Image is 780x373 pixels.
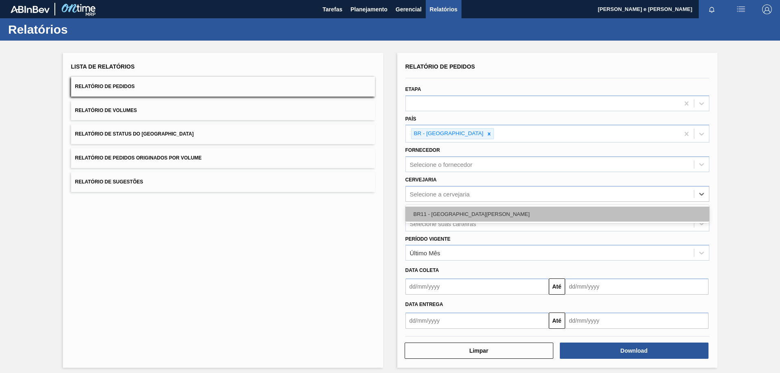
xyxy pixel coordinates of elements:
[412,129,485,139] div: BR - [GEOGRAPHIC_DATA]
[396,4,422,14] span: Gerencial
[560,343,708,359] button: Download
[71,148,375,168] button: Relatório de Pedidos Originados por Volume
[405,236,451,242] label: Período Vigente
[405,177,437,183] label: Cervejaria
[405,302,443,307] span: Data entrega
[549,313,565,329] button: Até
[71,172,375,192] button: Relatório de Sugestões
[405,147,440,153] label: Fornecedor
[8,25,152,34] h1: Relatórios
[405,207,709,222] div: BR11 - [GEOGRAPHIC_DATA][PERSON_NAME]
[565,278,708,295] input: dd/mm/yyyy
[323,4,342,14] span: Tarefas
[410,161,472,168] div: Selecione o fornecedor
[405,116,416,122] label: País
[75,84,135,89] span: Relatório de Pedidos
[71,124,375,144] button: Relatório de Status do [GEOGRAPHIC_DATA]
[410,250,440,257] div: Último Mês
[762,4,772,14] img: Logout
[405,343,553,359] button: Limpar
[565,313,708,329] input: dd/mm/yyyy
[736,4,746,14] img: userActions
[75,108,137,113] span: Relatório de Volumes
[71,101,375,121] button: Relatório de Volumes
[405,267,439,273] span: Data coleta
[410,220,476,227] div: Selecione suas carteiras
[71,77,375,97] button: Relatório de Pedidos
[75,179,143,185] span: Relatório de Sugestões
[351,4,388,14] span: Planejamento
[410,190,470,197] div: Selecione a cervejaria
[11,6,50,13] img: TNhmsLtSVTkK8tSr43FrP2fwEKptu5GPRR3wAAAABJRU5ErkJggg==
[430,4,457,14] span: Relatórios
[549,278,565,295] button: Até
[405,63,475,70] span: Relatório de Pedidos
[71,63,135,70] span: Lista de Relatórios
[405,278,549,295] input: dd/mm/yyyy
[405,86,421,92] label: Etapa
[75,155,202,161] span: Relatório de Pedidos Originados por Volume
[405,313,549,329] input: dd/mm/yyyy
[75,131,194,137] span: Relatório de Status do [GEOGRAPHIC_DATA]
[699,4,725,15] button: Notificações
